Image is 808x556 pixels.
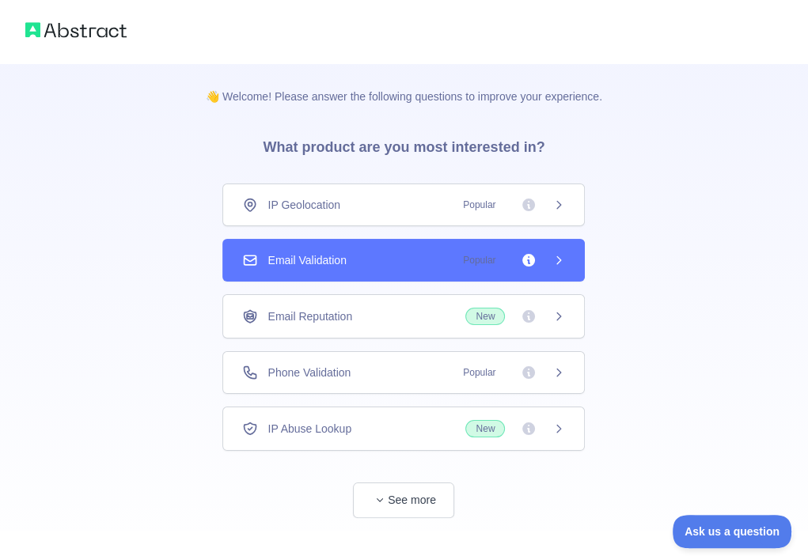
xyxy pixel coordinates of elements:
[267,365,351,380] span: Phone Validation
[465,420,505,437] span: New
[453,197,505,213] span: Popular
[453,365,505,380] span: Popular
[180,63,628,104] p: 👋 Welcome! Please answer the following questions to improve your experience.
[453,252,505,268] span: Popular
[353,482,454,518] button: See more
[267,421,351,437] span: IP Abuse Lookup
[465,308,505,325] span: New
[673,515,792,548] iframe: Toggle Customer Support
[267,252,346,268] span: Email Validation
[267,197,340,213] span: IP Geolocation
[237,104,570,183] h3: What product are you most interested in?
[25,19,127,41] img: Abstract logo
[267,308,352,324] span: Email Reputation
